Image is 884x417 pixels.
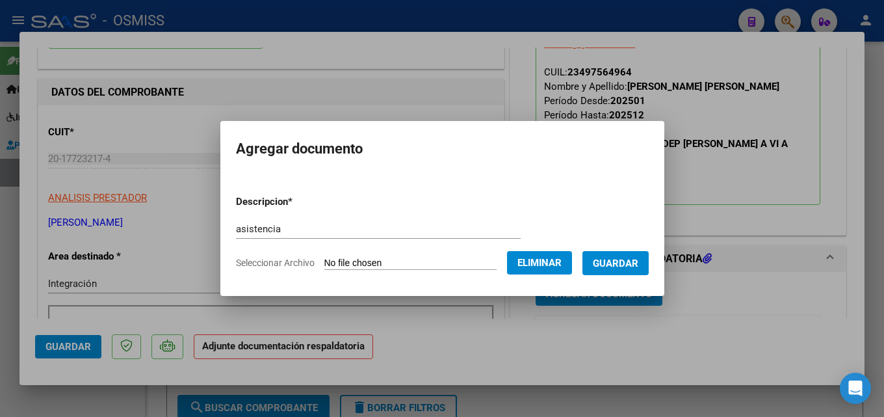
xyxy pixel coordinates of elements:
div: Open Intercom Messenger [840,373,871,404]
button: Guardar [582,251,649,275]
p: Descripcion [236,195,360,209]
h2: Agregar documento [236,137,649,161]
span: Eliminar [517,257,562,269]
button: Eliminar [507,251,572,275]
span: Seleccionar Archivo [236,258,315,268]
span: Guardar [593,258,638,269]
